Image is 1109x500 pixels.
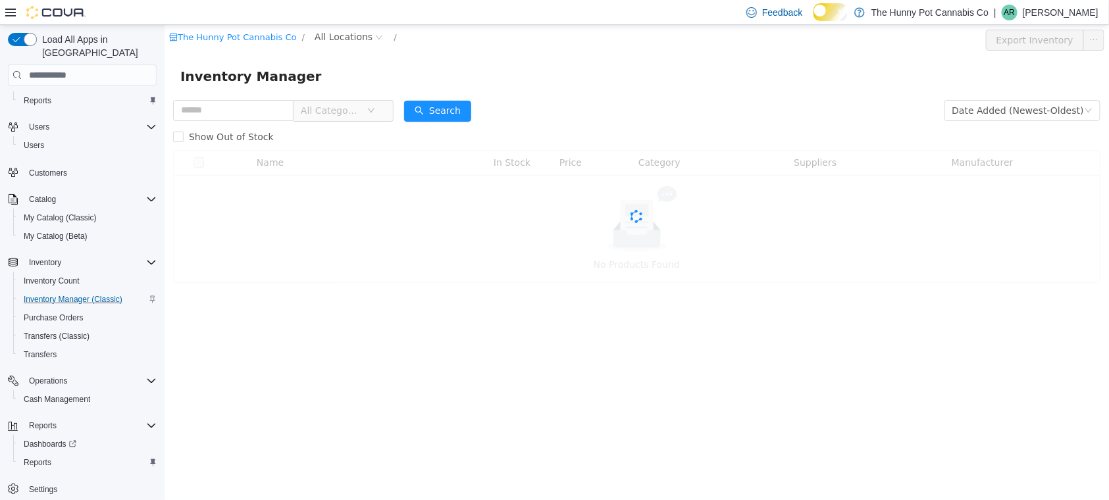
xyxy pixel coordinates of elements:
button: Reports [3,416,162,435]
span: Transfers [18,347,157,362]
button: Inventory Manager (Classic) [13,290,162,309]
span: Catalog [24,191,157,207]
span: All Categories [136,79,196,92]
a: Purchase Orders [18,310,89,326]
a: Inventory Manager (Classic) [18,291,128,307]
span: Inventory Manager (Classic) [18,291,157,307]
a: Users [18,137,49,153]
a: Cash Management [18,391,95,407]
a: Reports [18,455,57,470]
button: Users [3,118,162,136]
span: Inventory Manager (Classic) [24,294,122,305]
button: Purchase Orders [13,309,162,327]
span: Purchase Orders [18,310,157,326]
span: Dark Mode [813,21,814,22]
span: Inventory [24,255,157,270]
span: Feedback [762,6,802,19]
button: icon: ellipsis [919,5,940,26]
span: Customers [24,164,157,180]
span: My Catalog (Classic) [18,210,157,226]
span: All Locations [150,5,208,19]
span: My Catalog (Classic) [24,213,97,223]
span: / [138,7,140,17]
div: Alex Rolph [1002,5,1018,20]
button: icon: searchSearch [240,76,307,97]
a: My Catalog (Classic) [18,210,102,226]
a: Transfers (Classic) [18,328,95,344]
button: Reports [13,453,162,472]
span: Catalog [29,194,56,205]
span: Reports [29,420,57,431]
button: Catalog [3,190,162,209]
span: Inventory [29,257,61,268]
span: Operations [24,373,157,389]
span: Reports [24,457,51,468]
span: My Catalog (Beta) [18,228,157,244]
a: My Catalog (Beta) [18,228,93,244]
span: Reports [24,418,157,434]
button: Users [24,119,55,135]
button: Inventory [3,253,162,272]
button: Inventory [24,255,66,270]
span: Reports [24,95,51,106]
button: My Catalog (Beta) [13,227,162,245]
a: Transfers [18,347,62,362]
span: Dashboards [24,439,76,449]
span: Purchase Orders [24,312,84,323]
p: [PERSON_NAME] [1023,5,1098,20]
button: Cash Management [13,390,162,409]
button: Catalog [24,191,61,207]
img: Cova [26,6,86,19]
span: Reports [18,455,157,470]
input: Dark Mode [813,3,848,20]
button: Users [13,136,162,155]
button: Inventory Count [13,272,162,290]
span: Users [18,137,157,153]
span: Show Out of Stock [19,107,115,117]
p: | [994,5,996,20]
span: Operations [29,376,68,386]
span: Transfers [24,349,57,360]
button: Reports [24,418,62,434]
span: Users [24,140,44,151]
div: Date Added (Newest-Oldest) [788,76,919,95]
span: AR [1004,5,1016,20]
span: Settings [29,484,57,495]
i: icon: shop [5,8,13,16]
a: Dashboards [18,436,82,452]
button: Settings [3,480,162,499]
button: Transfers (Classic) [13,327,162,345]
span: Cash Management [24,394,90,405]
span: Reports [18,93,157,109]
a: Customers [24,165,72,181]
button: Transfers [13,345,162,364]
span: Transfers (Classic) [18,328,157,344]
button: Operations [24,373,73,389]
span: Users [29,122,49,132]
a: Inventory Count [18,273,85,289]
i: icon: down [920,82,928,91]
button: Reports [13,91,162,110]
a: icon: shopThe Hunny Pot Cannabis Co [5,7,132,17]
span: Inventory Count [18,273,157,289]
i: icon: down [203,82,211,91]
span: Load All Apps in [GEOGRAPHIC_DATA] [37,33,157,59]
span: Settings [24,481,157,497]
button: Operations [3,372,162,390]
button: Export Inventory [821,5,919,26]
p: The Hunny Pot Cannabis Co [871,5,989,20]
a: Reports [18,93,57,109]
span: Inventory Manager [16,41,165,62]
button: My Catalog (Classic) [13,209,162,227]
span: Dashboards [18,436,157,452]
span: Customers [29,168,67,178]
span: Inventory Count [24,276,80,286]
a: Settings [24,482,63,497]
a: Dashboards [13,435,162,453]
button: Customers [3,162,162,182]
span: Transfers (Classic) [24,331,90,341]
span: / [229,7,232,17]
span: Users [24,119,157,135]
span: Cash Management [18,391,157,407]
span: My Catalog (Beta) [24,231,88,241]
